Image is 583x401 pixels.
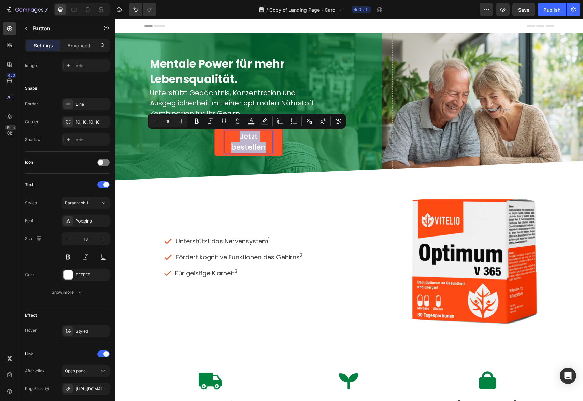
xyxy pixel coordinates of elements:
[25,218,33,224] div: Font
[116,112,151,133] span: Jetzt bestellen
[355,345,389,379] img: gempages_572743923072500960-d9f071ab-9166-4925-b45c-e5be6038107b.png
[46,380,145,389] strong: Deutschlandweite Lieferung
[52,289,83,296] div: Show more
[512,3,535,16] button: Save
[61,217,187,227] p: Unterstützt das Nervensystem
[217,345,251,379] img: gempages_572743923072500960-65336cda-0500-487d-b14b-0393144e06d3.png
[358,6,369,13] span: Draft
[153,217,155,224] sup: 1
[76,386,108,392] div: [URL][DOMAIN_NAME]
[62,365,110,377] button: Open page
[538,3,566,16] button: Publish
[45,5,48,14] p: 7
[115,19,583,401] iframe: Design area
[543,6,560,13] div: Publish
[25,182,33,188] div: Text
[5,125,16,130] div: Beta
[25,286,110,299] button: Show more
[76,63,108,69] div: Add...
[3,3,51,16] button: 7
[76,328,108,334] div: Styled
[25,327,37,333] div: Hover
[25,368,45,374] div: After click
[518,7,529,13] span: Save
[209,380,259,389] strong: Beste Qualität
[25,119,39,125] div: Corner
[33,24,91,32] p: Button
[148,114,346,129] div: Editor contextual toolbar
[62,197,110,209] button: Paragraph 1
[129,3,156,16] div: Undo/Redo
[560,368,576,384] div: Open Intercom Messenger
[34,42,53,49] p: Settings
[76,101,108,108] div: Line
[25,200,37,206] div: Styles
[25,351,33,357] div: Link
[76,272,108,278] div: FFFFFF
[25,272,35,278] div: Color
[25,159,33,166] div: Icon
[67,42,90,49] p: Advanced
[25,137,41,143] div: Shadow
[25,62,37,69] div: Image
[65,368,86,373] span: Open page
[266,6,268,13] span: /
[25,386,50,392] div: Page/link
[168,379,300,400] p: EU-zertifizierte hochwertige Produkte
[61,233,187,243] p: Fördert kognitive Funktionen des Gehirns
[79,345,113,379] img: gempages_572743923072500960-73a7424d-cc17-42a9-a2de-ffcfa39a0d87.png
[343,380,402,389] strong: [PERSON_NAME]
[76,218,108,224] div: Poppins
[119,249,122,256] sup: 3
[25,312,37,318] div: Effect
[65,200,88,206] span: Paragraph 1
[6,73,16,78] div: 450
[25,85,37,91] div: Shape
[76,119,108,125] div: 10, 10, 10, 10
[275,153,445,323] img: Alt Image
[25,101,38,107] div: Border
[269,6,335,13] span: Copy of Landing Page - Caro
[359,88,395,94] div: Drop element here
[76,137,108,143] div: Add...
[60,249,187,259] p: Für geistige Klarheit
[185,233,187,240] sup: 2
[25,234,43,243] div: Size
